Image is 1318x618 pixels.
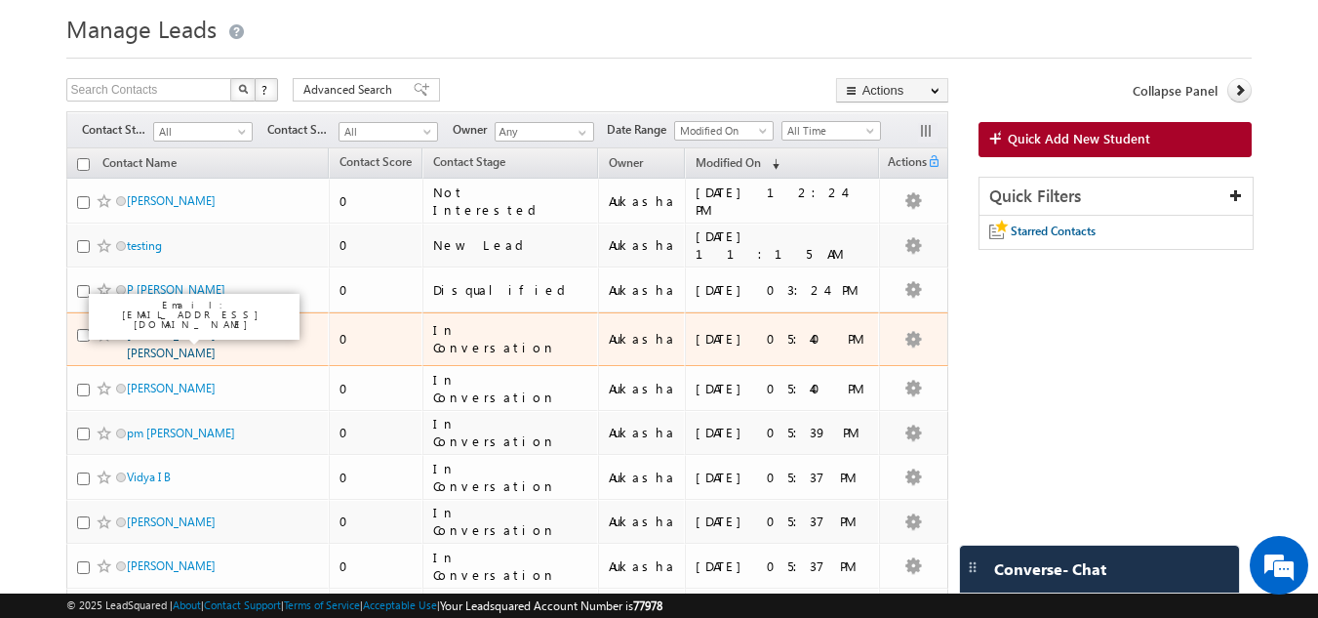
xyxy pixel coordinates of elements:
[173,598,201,611] a: About
[66,597,662,615] span: © 2025 LeadSquared | | | | |
[696,330,870,348] div: [DATE] 05:40 PM
[674,121,774,141] a: Modified On
[568,123,592,143] a: Show All Items
[33,103,82,128] img: d_60004797649_company_0_60004797649
[994,560,1106,578] span: Converse - Chat
[339,281,414,299] div: 0
[781,121,881,141] a: All Time
[153,122,253,142] a: All
[433,460,589,495] div: In Conversation
[127,558,216,573] a: [PERSON_NAME]
[633,598,662,613] span: 77978
[696,557,870,575] div: [DATE] 05:37 PM
[127,381,216,395] a: [PERSON_NAME]
[686,151,789,177] a: Modified On (sorted descending)
[696,281,870,299] div: [DATE] 03:24 PM
[609,330,676,348] div: Aukasha
[127,426,235,440] a: pm [PERSON_NAME]
[609,236,676,254] div: Aukasha
[77,158,90,171] input: Check all records
[433,236,589,254] div: New Lead
[696,469,870,486] div: [DATE] 05:37 PM
[433,281,589,299] div: Disqualified
[609,469,676,486] div: Aukasha
[696,184,870,219] div: [DATE] 12:24 PM
[880,151,927,177] span: Actions
[696,380,870,397] div: [DATE] 05:40 PM
[127,193,216,208] a: [PERSON_NAME]
[609,513,676,530] div: Aukasha
[782,122,875,140] span: All Time
[433,549,589,584] div: In Conversation
[433,371,589,406] div: In Conversation
[453,121,495,139] span: Owner
[66,13,217,44] span: Manage Leads
[1008,130,1150,147] span: Quick Add New Student
[303,81,398,99] span: Advanced Search
[127,282,225,297] a: P [PERSON_NAME]
[339,557,414,575] div: 0
[609,380,676,397] div: Aukasha
[609,557,676,575] div: Aukasha
[127,327,216,360] a: [PERSON_NAME] [PERSON_NAME]
[127,515,216,529] a: [PERSON_NAME]
[339,122,438,142] a: All
[1011,224,1096,238] span: Starred Contacts
[339,236,414,254] div: 0
[93,152,186,178] a: Contact Name
[609,155,643,170] span: Owner
[696,513,870,530] div: [DATE] 05:37 PM
[97,300,292,329] p: Email: [EMAIL_ADDRESS][DOMAIN_NAME]
[423,151,515,177] a: Contact Stage
[339,330,414,348] div: 0
[339,424,414,441] div: 0
[363,598,437,611] a: Acceptable Use
[696,227,870,263] div: [DATE] 11:15 AM
[154,123,247,141] span: All
[320,10,367,57] div: Minimize live chat window
[607,121,674,139] span: Date Range
[204,598,281,611] a: Contact Support
[433,154,505,169] span: Contact Stage
[979,178,1254,216] div: Quick Filters
[609,424,676,441] div: Aukasha
[339,154,412,169] span: Contact Score
[238,84,248,94] img: Search
[101,103,328,128] div: Chat with us now
[433,504,589,539] div: In Conversation
[330,151,421,177] a: Contact Score
[433,184,589,219] div: Not Interested
[127,470,171,484] a: Vidya I B
[265,479,354,506] em: Start Chat
[495,122,594,142] input: Type to Search
[1133,82,1218,100] span: Collapse Panel
[440,598,662,613] span: Your Leadsquared Account Number is
[82,121,153,139] span: Contact Stage
[25,181,356,463] textarea: Type your message and hit 'Enter'
[609,192,676,210] div: Aukasha
[339,513,414,530] div: 0
[261,81,270,98] span: ?
[696,155,761,170] span: Modified On
[609,281,676,299] div: Aukasha
[255,78,278,102] button: ?
[339,192,414,210] div: 0
[965,559,980,575] img: carter-drag
[764,156,779,172] span: (sorted descending)
[675,122,768,140] span: Modified On
[339,469,414,486] div: 0
[433,415,589,450] div: In Conversation
[267,121,339,139] span: Contact Source
[339,380,414,397] div: 0
[339,123,432,141] span: All
[433,321,589,356] div: In Conversation
[696,424,870,441] div: [DATE] 05:39 PM
[284,598,360,611] a: Terms of Service
[127,238,162,253] a: testing
[979,122,1253,157] a: Quick Add New Student
[836,78,948,103] button: Actions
